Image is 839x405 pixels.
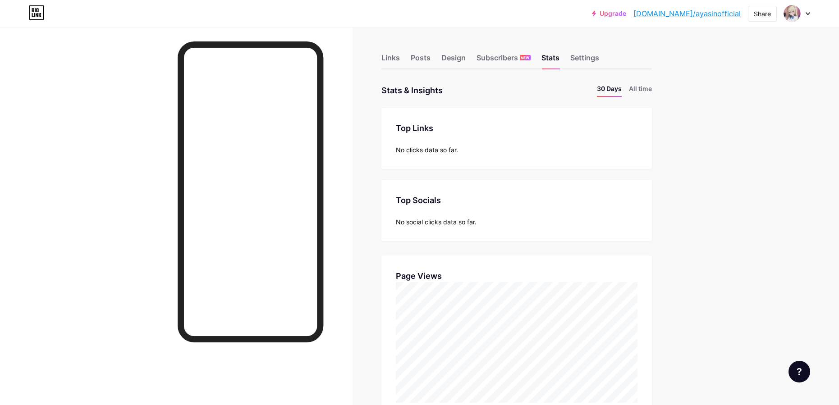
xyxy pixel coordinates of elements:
[629,84,652,97] li: All time
[396,217,637,227] div: No social clicks data so far.
[411,52,431,68] div: Posts
[592,10,626,17] a: Upgrade
[396,122,637,134] div: Top Links
[396,145,637,155] div: No clicks data so far.
[784,5,801,22] img: ayasinofficial
[754,9,771,18] div: Share
[541,52,559,68] div: Stats
[381,52,400,68] div: Links
[381,84,443,97] div: Stats & Insights
[521,55,529,60] span: NEW
[441,52,466,68] div: Design
[477,52,531,68] div: Subscribers
[396,270,637,282] div: Page Views
[633,8,741,19] a: [DOMAIN_NAME]/ayasinofficial
[396,194,637,206] div: Top Socials
[570,52,599,68] div: Settings
[597,84,622,97] li: 30 Days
